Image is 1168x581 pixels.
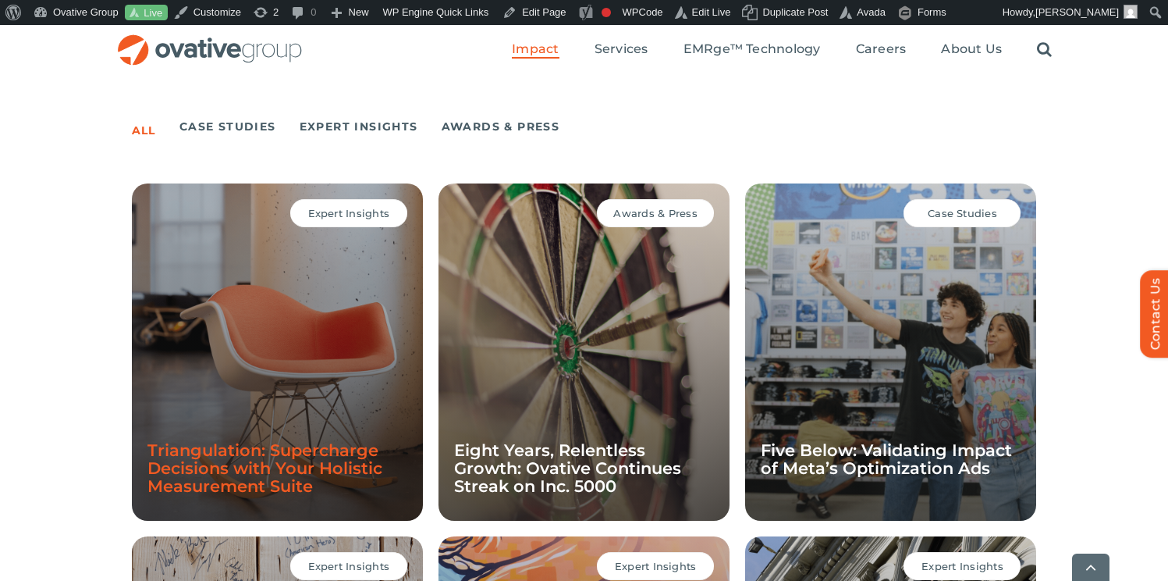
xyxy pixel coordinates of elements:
a: Search [1037,41,1052,59]
a: Case Studies [179,116,276,137]
a: Awards & Press [442,116,560,137]
a: EMRge™ Technology [683,41,821,59]
a: Live [125,5,168,21]
span: About Us [941,41,1002,57]
ul: Post Filters [132,112,1037,141]
div: Focus keyphrase not set [602,8,611,17]
span: Services [595,41,648,57]
span: Impact [512,41,559,57]
span: Careers [856,41,907,57]
a: Triangulation: Supercharge Decisions with Your Holistic Measurement Suite [147,440,382,496]
nav: Menu [512,25,1052,75]
span: [PERSON_NAME] [1035,6,1119,18]
span: EMRge™ Technology [683,41,821,57]
a: About Us [941,41,1002,59]
a: Impact [512,41,559,59]
a: Careers [856,41,907,59]
a: Five Below: Validating Impact of Meta’s Optimization Ads [761,440,1012,478]
a: All [132,119,156,141]
a: Expert Insights [300,116,418,137]
a: Eight Years, Relentless Growth: Ovative Continues Streak on Inc. 5000 [454,440,681,496]
a: Services [595,41,648,59]
a: OG_Full_horizontal_RGB [116,33,304,48]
